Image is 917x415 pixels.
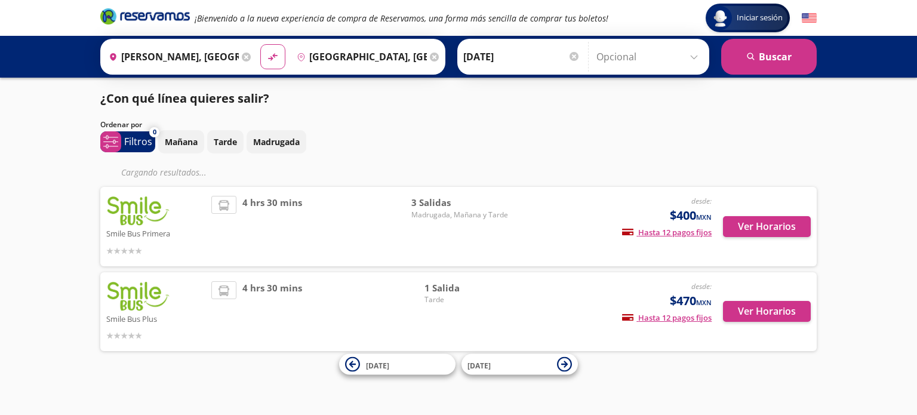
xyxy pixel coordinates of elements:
[596,42,703,72] input: Opcional
[691,281,712,291] em: desde:
[106,311,205,325] p: Smile Bus Plus
[696,298,712,307] small: MXN
[696,213,712,222] small: MXN
[158,130,204,153] button: Mañana
[424,294,508,305] span: Tarde
[100,90,269,107] p: ¿Con qué línea quieres salir?
[104,42,239,72] input: Buscar Origen
[100,7,190,29] a: Brand Logo
[153,127,156,137] span: 0
[366,360,389,370] span: [DATE]
[165,136,198,148] p: Mañana
[732,12,787,24] span: Iniciar sesión
[253,136,300,148] p: Madrugada
[339,354,456,375] button: [DATE]
[106,281,170,311] img: Smile Bus Plus
[242,196,302,257] span: 4 hrs 30 mins
[670,207,712,225] span: $400
[802,11,817,26] button: English
[670,292,712,310] span: $470
[195,13,608,24] em: ¡Bienvenido a la nueva experiencia de compra de Reservamos, una forma más sencilla de comprar tus...
[292,42,427,72] input: Buscar Destino
[207,130,244,153] button: Tarde
[100,131,155,152] button: 0Filtros
[124,134,152,149] p: Filtros
[214,136,237,148] p: Tarde
[691,196,712,206] em: desde:
[723,301,811,322] button: Ver Horarios
[100,7,190,25] i: Brand Logo
[463,42,580,72] input: Elegir Fecha
[411,196,508,210] span: 3 Salidas
[106,226,205,240] p: Smile Bus Primera
[100,119,142,130] p: Ordenar por
[622,312,712,323] span: Hasta 12 pagos fijos
[721,39,817,75] button: Buscar
[622,227,712,238] span: Hasta 12 pagos fijos
[424,281,508,295] span: 1 Salida
[242,281,302,343] span: 4 hrs 30 mins
[121,167,207,178] em: Cargando resultados ...
[467,360,491,370] span: [DATE]
[106,196,170,226] img: Smile Bus Primera
[247,130,306,153] button: Madrugada
[723,216,811,237] button: Ver Horarios
[411,210,508,220] span: Madrugada, Mañana y Tarde
[461,354,578,375] button: [DATE]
